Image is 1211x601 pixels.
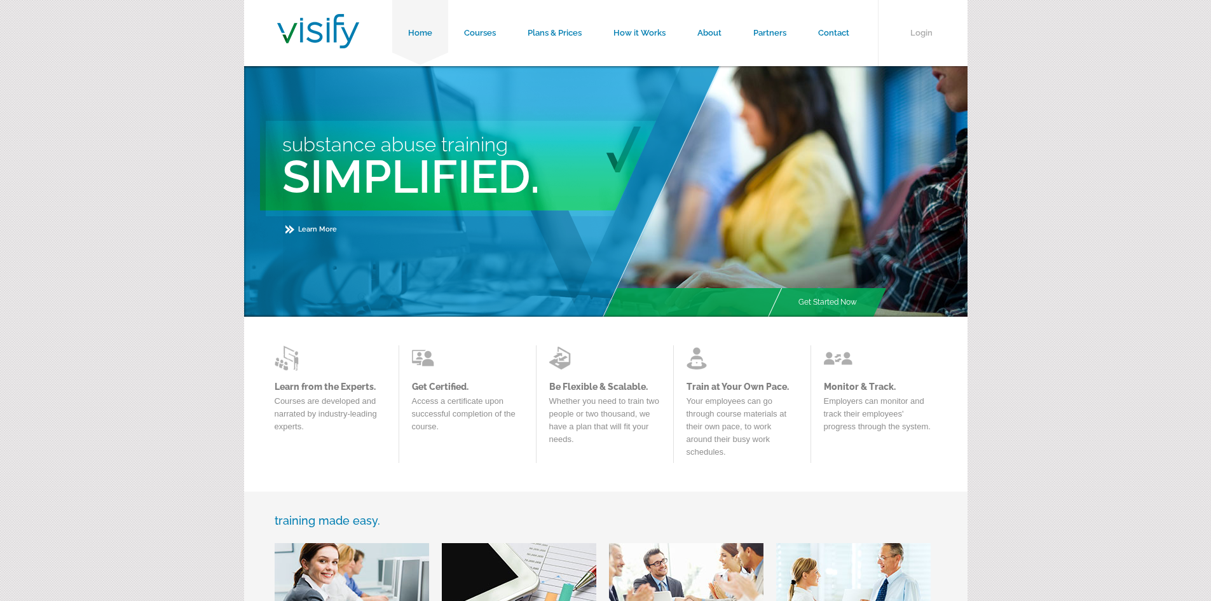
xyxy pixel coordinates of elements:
p: Whether you need to train two people or two thousand, we have a plan that will fit your needs. [549,395,660,452]
a: Get Certified. [412,382,523,392]
h3: Substance Abuse Training [282,133,723,156]
a: Visify Training [277,34,359,52]
a: Be Flexible & Scalable. [549,382,660,392]
p: Employers can monitor and track their employees' progress through the system. [824,395,935,439]
img: Learn from the Experts [687,345,715,371]
h2: Simplified. [282,149,723,204]
a: Learn from the Experts. [275,382,386,392]
img: Learn from the Experts [824,345,852,371]
a: Train at Your Own Pace. [687,382,798,392]
h3: training made easy. [275,514,937,527]
a: Get Started Now [783,288,873,317]
a: Monitor & Track. [824,382,935,392]
p: Access a certificate upon successful completion of the course. [412,395,523,439]
p: Courses are developed and narrated by industry-leading experts. [275,395,386,439]
img: Main Image [601,66,968,317]
p: Your employees can go through course materials at their own pace, to work around their busy work ... [687,395,798,465]
img: Visify Training [277,14,359,48]
a: Learn More [285,225,337,233]
img: Learn from the Experts [549,345,578,371]
img: Learn from the Experts [412,345,441,371]
img: Learn from the Experts [275,345,303,371]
